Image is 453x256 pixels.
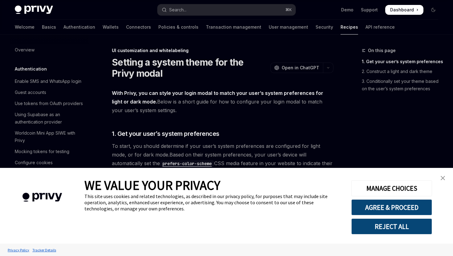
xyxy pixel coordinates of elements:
a: prefers-color-scheme [160,160,214,166]
a: close banner [437,172,449,184]
code: prefers-color-scheme [160,160,214,167]
strong: With Privy, you can style your login modal to match your user’s system preferences for light or d... [112,90,323,105]
div: Guest accounts [15,89,46,96]
span: ⌘ K [285,7,292,12]
a: Policies & controls [158,20,198,35]
a: 3. Conditionally set your theme based on the user’s system preferences [362,76,443,94]
a: Transaction management [206,20,261,35]
a: Enable SMS and WhatsApp login [10,76,89,87]
span: Open in ChatGPT [282,65,319,71]
a: Basics [42,20,56,35]
h5: Authentication [15,65,47,73]
div: Configure cookies [15,159,53,166]
a: Mocking tokens for testing [10,146,89,157]
a: Worldcoin Mini App SIWE with Privy [10,128,89,146]
div: Overview [15,46,35,54]
a: Using Supabase as an authentication provider [10,109,89,128]
a: 2. Construct a light and dark theme [362,67,443,76]
a: 1. Get your user’s system preferences [362,57,443,67]
a: Overview [10,44,89,55]
div: Using Supabase as an authentication provider [15,111,85,126]
a: Privacy Policy [6,245,31,255]
span: 1. Get your user’s system preferences [112,129,219,138]
a: Demo [341,7,353,13]
a: Support [361,7,378,13]
a: User management [269,20,308,35]
button: Toggle dark mode [428,5,438,15]
a: Welcome [15,20,35,35]
div: Worldcoin Mini App SIWE with Privy [15,129,85,144]
span: Dashboard [390,7,414,13]
img: close banner [441,176,445,180]
div: Mocking tokens for testing [15,148,69,155]
span: To start, you should determine if your user’s system preferences are configured for light mode, o... [112,142,333,185]
div: This site uses cookies and related technologies, as described in our privacy policy, for purposes... [84,193,342,212]
a: Wallets [103,20,119,35]
span: Below is a short guide for how to configure your login modal to match your user’s system settings. [112,89,333,115]
div: Enable SMS and WhatsApp login [15,78,81,85]
a: API reference [365,20,395,35]
span: On this page [368,47,396,54]
div: Use tokens from OAuth providers [15,100,83,107]
img: dark logo [15,6,53,14]
button: MANAGE CHOICES [351,180,432,196]
button: Open in ChatGPT [270,63,323,73]
a: Authentication [63,20,95,35]
a: Use tokens from OAuth providers [10,98,89,109]
a: Dashboard [385,5,423,15]
button: REJECT ALL [351,218,432,234]
div: Search... [169,6,186,14]
a: Tracker Details [31,245,58,255]
button: AGREE & PROCEED [351,199,432,215]
img: company logo [9,184,75,211]
a: Connectors [126,20,151,35]
a: Security [316,20,333,35]
div: UI customization and whitelabeling [112,47,333,54]
button: Open search [157,4,295,15]
a: Recipes [341,20,358,35]
span: WE VALUE YOUR PRIVACY [84,177,220,193]
a: Configure cookies [10,157,89,168]
a: Guest accounts [10,87,89,98]
h1: Setting a system theme for the Privy modal [112,57,268,79]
